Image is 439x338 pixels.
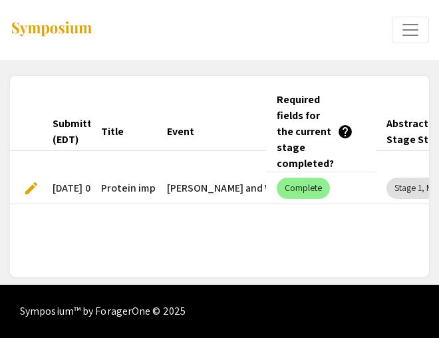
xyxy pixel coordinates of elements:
div: Title [101,124,136,140]
img: Symposium by ForagerOne [10,21,93,39]
div: Symposium™ by ForagerOne © 2025 [20,285,186,338]
span: edit [23,180,39,196]
mat-icon: help [337,124,353,140]
div: Submitted At (EDT) [53,116,128,148]
div: Submitted At (EDT) [53,116,116,148]
mat-chip: Complete [277,178,331,199]
mat-cell: [PERSON_NAME] and WV IDeA Research Conference [156,172,266,204]
mat-cell: [DATE] 01:34pm [42,172,90,204]
div: Title [101,124,124,140]
div: Required fields for the current stage completed? [277,92,353,172]
div: Required fields for the current stage completed?help [277,92,365,172]
iframe: Chat [10,278,57,328]
div: Event [167,124,206,140]
button: Expand or Collapse Menu [392,17,429,43]
div: Event [167,124,194,140]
